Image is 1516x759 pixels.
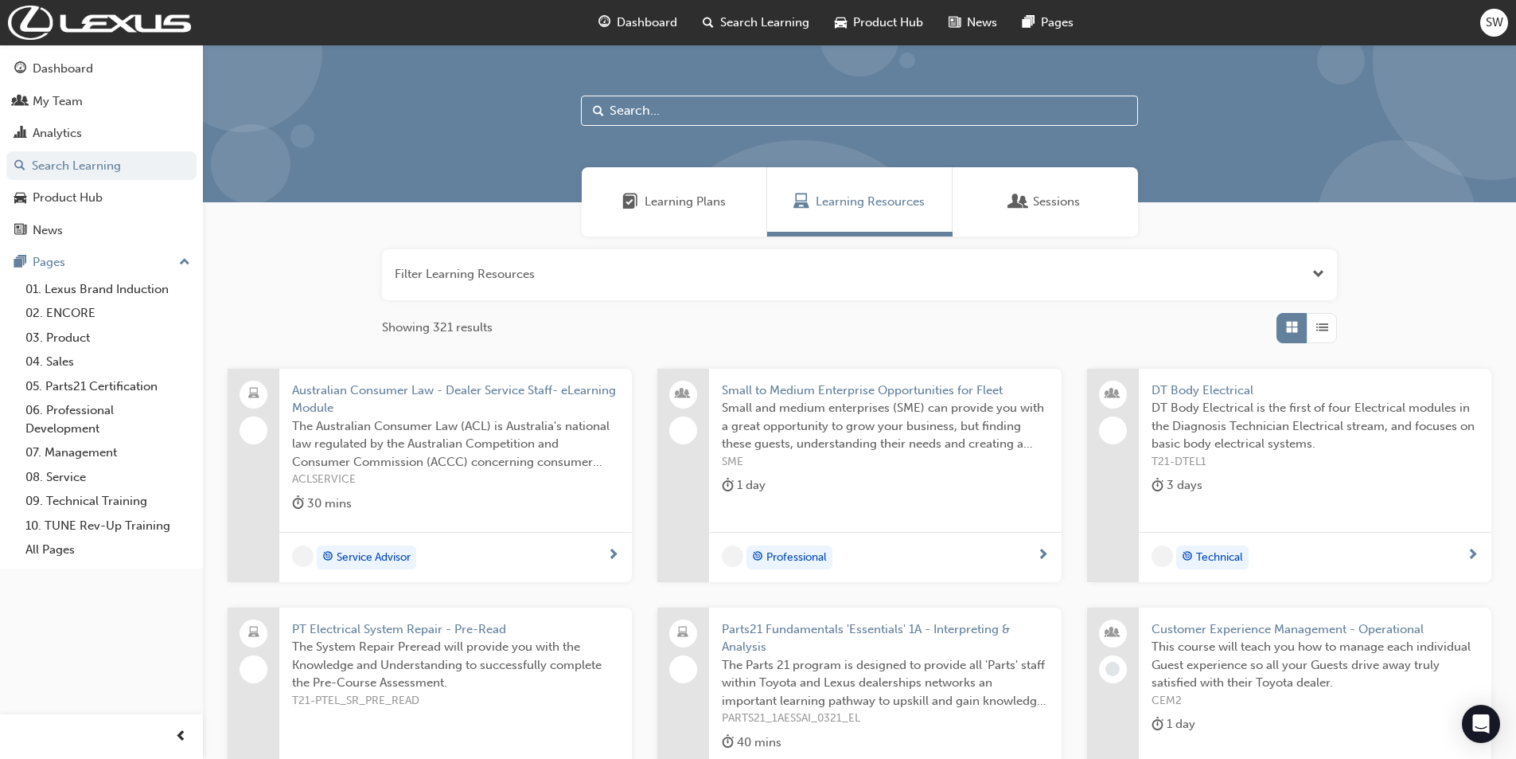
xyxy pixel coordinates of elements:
a: search-iconSearch Learning [690,6,822,39]
div: Open Intercom Messenger [1462,705,1500,743]
div: 1 day [722,475,766,495]
a: 10. TUNE Rev-Up Training [19,514,197,538]
span: laptop-icon [248,623,259,644]
div: My Team [33,92,83,111]
a: Product Hub [6,183,197,213]
a: Australian Consumer Law - Dealer Service Staff- eLearning ModuleThe Australian Consumer Law (ACL)... [228,369,632,582]
span: target-icon [752,547,763,568]
span: pages-icon [14,256,26,270]
div: Analytics [33,124,82,143]
span: next-icon [607,549,619,563]
span: search-icon [703,13,714,33]
span: Learning Plans [622,193,638,211]
span: duration-icon [722,733,734,753]
span: people-icon [1107,623,1118,644]
span: Showing 321 results [382,319,493,337]
span: Technical [1196,549,1243,567]
span: ACLSERVICE [292,471,619,489]
a: All Pages [19,538,197,562]
span: undefined-icon [1152,546,1173,567]
span: SW [1486,14,1503,32]
span: T21-DTEL1 [1152,453,1479,471]
span: Customer Experience Management - Operational [1152,620,1479,639]
span: Grid [1286,319,1298,337]
a: 04. Sales [19,350,197,374]
a: pages-iconPages [1010,6,1086,39]
a: Learning PlansLearning Plans [582,167,767,237]
span: Learning Resources [793,193,809,211]
span: Learning Resources [816,193,925,211]
span: learningRecordVerb_NONE-icon [1105,662,1120,676]
span: car-icon [14,191,26,205]
span: duration-icon [292,494,304,514]
img: Trak [8,6,191,40]
span: Product Hub [853,14,923,32]
span: News [967,14,997,32]
span: Dashboard [617,14,677,32]
span: The Australian Consumer Law (ACL) is Australia's national law regulated by the Australian Competi... [292,417,619,471]
span: Small and medium enterprises (SME) can provide you with a great opportunity to grow your business... [722,399,1049,453]
span: List [1316,319,1328,337]
a: 09. Technical Training [19,489,197,514]
span: duration-icon [1152,475,1163,495]
button: Pages [6,248,197,277]
span: The System Repair Preread will provide you with the Knowledge and Understanding to successfully c... [292,638,619,692]
span: search-icon [14,159,25,174]
span: up-icon [179,252,190,273]
a: 02. ENCORE [19,301,197,326]
span: Learning Plans [645,193,726,211]
input: Search... [581,96,1138,126]
div: 30 mins [292,494,352,514]
span: guage-icon [14,62,26,76]
a: 01. Lexus Brand Induction [19,277,197,302]
span: PT Electrical System Repair - Pre-Read [292,620,619,639]
a: News [6,216,197,245]
a: 07. Management [19,440,197,465]
span: DT Body Electrical [1152,381,1479,400]
button: Open the filter [1312,265,1324,284]
span: news-icon [14,224,26,238]
span: This course will teach you how to manage each individual Guest experience so all your Guests driv... [1152,638,1479,692]
div: 3 days [1152,475,1202,495]
span: Parts21 Fundamentals 'Essentials' 1A - Interpreting & Analysis [722,620,1049,656]
span: prev-icon [175,727,187,747]
a: 05. Parts21 Certification [19,374,197,399]
a: Small to Medium Enterprise Opportunities for FleetSmall and medium enterprises (SME) can provide ... [657,369,1062,582]
a: DT Body ElectricalDT Body Electrical is the first of four Electrical modules in the Diagnosis Tec... [1087,369,1491,582]
div: 1 day [1152,714,1195,734]
span: duration-icon [722,475,734,495]
a: guage-iconDashboard [586,6,690,39]
span: laptop-icon [677,623,688,644]
span: undefined-icon [722,546,743,567]
span: Sessions [1011,193,1027,211]
span: undefined-icon [292,546,314,567]
span: Sessions [1033,193,1080,211]
span: next-icon [1037,549,1049,563]
span: laptop-icon [248,384,259,405]
button: SW [1480,9,1508,37]
a: Dashboard [6,54,197,84]
div: News [33,221,63,240]
a: 08. Service [19,465,197,490]
span: DT Body Electrical is the first of four Electrical modules in the Diagnosis Technician Electrical... [1152,399,1479,453]
button: DashboardMy TeamAnalyticsSearch LearningProduct HubNews [6,51,197,248]
span: Pages [1041,14,1074,32]
span: Search [593,102,604,120]
div: Dashboard [33,60,93,78]
span: news-icon [949,13,961,33]
span: people-icon [1107,384,1118,405]
span: Small to Medium Enterprise Opportunities for Fleet [722,381,1049,400]
a: Search Learning [6,151,197,181]
span: next-icon [1467,549,1479,563]
span: target-icon [322,547,333,568]
span: CEM2 [1152,692,1479,710]
span: pages-icon [1023,13,1035,33]
a: 06. Professional Development [19,398,197,440]
a: news-iconNews [936,6,1010,39]
a: Learning ResourcesLearning Resources [767,167,953,237]
span: duration-icon [1152,714,1163,734]
div: Product Hub [33,189,103,207]
span: PARTS21_1AESSAI_0321_EL [722,710,1049,728]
